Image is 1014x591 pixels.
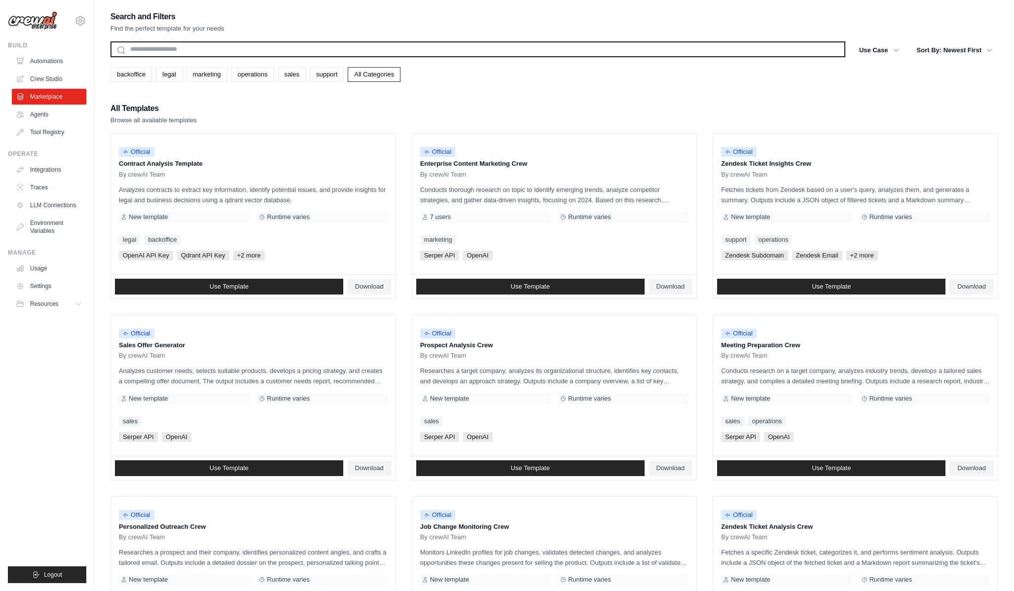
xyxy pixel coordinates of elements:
a: marketing [186,67,227,82]
span: OpenAI [463,432,493,442]
span: Logout [44,571,62,579]
span: Runtime varies [267,213,310,221]
p: Find the perfect template for your needs [110,24,224,34]
a: sales [278,67,306,82]
div: Manage [8,249,86,257]
a: operations [748,416,786,426]
span: Runtime varies [267,576,310,584]
a: All Categories [348,67,400,82]
a: Environment Variables [12,215,86,239]
p: Job Change Monitoring Crew [420,522,689,532]
a: sales [420,416,443,426]
span: By crewAI Team [420,171,467,179]
span: Runtime varies [869,213,912,221]
span: New template [731,395,770,403]
span: 7 users [430,213,451,221]
a: legal [156,67,182,82]
a: Settings [12,278,86,294]
span: +2 more [846,251,878,260]
span: Serper API [119,432,158,442]
span: By crewAI Team [119,533,165,541]
p: Monitors LinkedIn profiles for job changes, validates detected changes, and analyzes opportunitie... [420,547,689,568]
h2: Search and Filters [110,10,224,24]
span: Use Template [210,283,249,291]
button: Resources [12,296,86,312]
a: LLM Connections [12,197,86,213]
span: Qdrant API Key [177,251,229,260]
p: Personalized Outreach Crew [119,522,388,532]
a: Download [649,279,693,295]
span: Zendesk Email [792,251,842,260]
a: marketing [420,235,456,245]
button: Sort By: Newest First [911,41,998,59]
p: Enterprise Content Marketing Crew [420,159,689,169]
span: +2 more [233,251,265,260]
span: OpenAI [764,432,794,442]
button: Logout [8,566,86,583]
span: OpenAI [463,251,493,260]
a: Use Template [416,460,645,476]
span: Official [119,147,154,157]
a: support [310,67,344,82]
span: New template [430,395,469,403]
h2: All Templates [110,102,197,115]
a: backoffice [144,235,181,245]
p: Conducts research on a target company, analyzes industry trends, develops a tailored sales strate... [721,366,990,386]
a: Crew Studio [12,71,86,87]
span: Use Template [812,464,851,472]
a: Use Template [416,279,645,295]
span: Official [119,329,154,338]
span: By crewAI Team [119,171,165,179]
a: Tool Registry [12,124,86,140]
span: New template [129,395,168,403]
a: Integrations [12,162,86,178]
a: support [721,235,750,245]
p: Meeting Preparation Crew [721,340,990,350]
span: By crewAI Team [721,533,767,541]
p: Contract Analysis Template [119,159,388,169]
span: Serper API [420,432,459,442]
span: Official [420,147,456,157]
a: Traces [12,180,86,195]
span: New template [731,576,770,584]
p: Researches a prospect and their company, identifies personalized content angles, and crafts a tai... [119,547,388,568]
p: Fetches tickets from Zendesk based on a user's query, analyzes them, and generates a summary. Out... [721,185,990,205]
span: Download [656,283,685,291]
div: Build [8,41,86,49]
a: Use Template [717,460,945,476]
span: Runtime varies [869,576,912,584]
div: Operate [8,150,86,158]
span: Serper API [721,432,760,442]
p: Analyzes customer needs, selects suitable products, develops a pricing strategy, and creates a co... [119,366,388,386]
a: operations [755,235,793,245]
p: Prospect Analysis Crew [420,340,689,350]
a: Use Template [115,460,343,476]
a: backoffice [110,67,152,82]
span: Runtime varies [568,395,611,403]
img: Logo [8,11,57,30]
p: Conducts thorough research on topic to identify emerging trends, analyze competitor strategies, a... [420,185,689,205]
a: Use Template [717,279,945,295]
span: By crewAI Team [420,352,467,360]
span: Use Template [812,283,851,291]
p: Analyzes contracts to extract key information, identify potential issues, and provide insights fo... [119,185,388,205]
a: Usage [12,260,86,276]
span: Runtime varies [568,576,611,584]
span: By crewAI Team [420,533,467,541]
a: Download [949,279,994,295]
span: Runtime varies [869,395,912,403]
span: New template [129,213,168,221]
span: New template [430,576,469,584]
span: By crewAI Team [119,352,165,360]
span: By crewAI Team [721,352,767,360]
span: Runtime varies [267,395,310,403]
span: OpenAI API Key [119,251,173,260]
span: By crewAI Team [721,171,767,179]
span: Official [420,329,456,338]
a: operations [231,67,274,82]
a: Marketplace [12,89,86,105]
a: Agents [12,107,86,122]
a: Download [949,460,994,476]
p: Zendesk Ticket Analysis Crew [721,522,990,532]
span: Resources [30,300,58,308]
